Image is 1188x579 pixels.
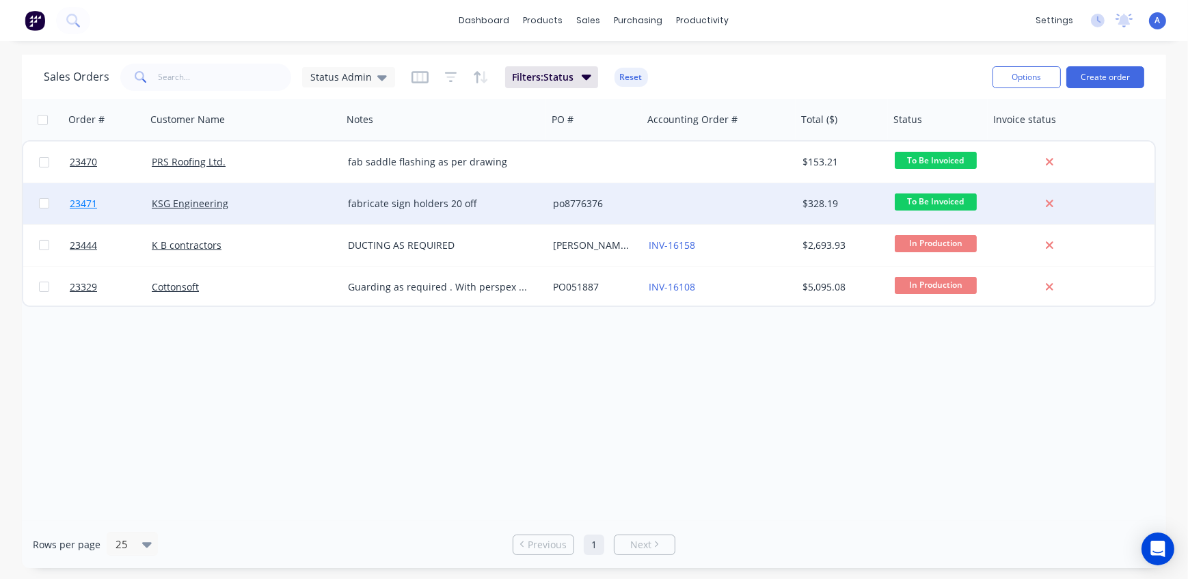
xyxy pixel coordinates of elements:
a: INV-16158 [649,239,695,252]
span: Next [630,538,651,552]
span: Rows per page [33,538,100,552]
span: 23471 [70,197,97,211]
div: po8776376 [553,197,634,211]
div: Customer Name [150,113,225,126]
div: Order # [68,113,105,126]
a: Next page [615,538,675,552]
span: A [1155,14,1161,27]
button: Options [993,66,1061,88]
div: Accounting Order # [647,113,738,126]
div: Notes [347,113,373,126]
div: $328.19 [802,197,880,211]
span: Filters: Status [512,70,573,84]
button: Create order [1066,66,1144,88]
div: settings [1029,10,1080,31]
div: sales [570,10,608,31]
span: Previous [528,538,567,552]
div: PO051887 [553,280,634,294]
div: purchasing [608,10,670,31]
a: Page 1 is your current page [584,535,604,555]
span: In Production [895,235,977,252]
span: 23444 [70,239,97,252]
div: Invoice status [993,113,1056,126]
div: fabricate sign holders 20 off [348,197,532,211]
div: productivity [670,10,736,31]
div: Total ($) [801,113,837,126]
button: Filters:Status [505,66,598,88]
a: PRS Roofing Ltd. [152,155,226,168]
div: $5,095.08 [802,280,880,294]
div: fab saddle flashing as per drawing [348,155,532,169]
div: Open Intercom Messenger [1142,533,1174,565]
span: 23470 [70,155,97,169]
a: 23470 [70,142,152,183]
input: Search... [159,64,292,91]
img: Factory [25,10,45,31]
a: 23329 [70,267,152,308]
span: Status Admin [310,70,372,84]
span: To Be Invoiced [895,193,977,211]
div: products [517,10,570,31]
ul: Pagination [507,535,681,555]
a: 23444 [70,225,152,266]
div: PO # [552,113,573,126]
a: dashboard [453,10,517,31]
a: KSG Engineering [152,197,228,210]
span: To Be Invoiced [895,152,977,169]
div: DUCTING AS REQUIRED [348,239,532,252]
a: INV-16108 [649,280,695,293]
button: Reset [615,68,648,87]
span: In Production [895,277,977,294]
div: $2,693.93 [802,239,880,252]
a: Previous page [513,538,573,552]
span: 23329 [70,280,97,294]
div: Guarding as required . With perspex and powder coated [348,280,532,294]
div: Status [893,113,922,126]
a: K B contractors [152,239,221,252]
a: 23471 [70,183,152,224]
div: [PERSON_NAME] concrete E/T 8693738 [553,239,634,252]
div: $153.21 [802,155,880,169]
h1: Sales Orders [44,70,109,83]
a: Cottonsoft [152,280,199,293]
